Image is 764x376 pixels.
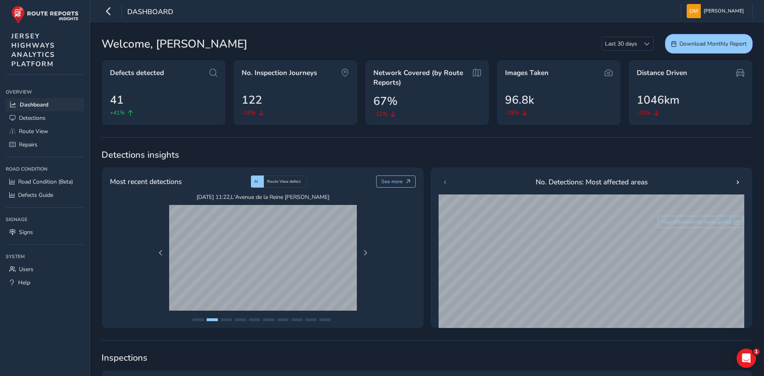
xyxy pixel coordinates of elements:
[6,226,84,239] a: Signs
[193,318,204,321] button: Page 1
[6,188,84,202] a: Defects Guide
[242,92,262,109] span: 122
[373,93,398,110] span: 67%
[663,219,731,225] span: See difference for same period
[373,110,387,118] span: -12%
[18,178,73,186] span: Road Condition (Beta)
[110,109,125,117] span: +41%
[242,109,256,117] span: -24%
[6,163,84,175] div: Road Condition
[110,68,164,78] span: Defects detected
[376,175,416,188] button: See more
[753,349,760,355] span: 1
[6,98,84,111] a: Dashboard
[19,127,48,135] span: Route View
[505,92,534,109] span: 96.8k
[11,31,55,69] span: JERSEY HIGHWAYS ANALYTICS PLATFORM
[267,179,301,184] span: Route View defect
[169,193,357,201] span: [DATE] 11:22 , L'Avenue de la Reine [PERSON_NAME]
[6,213,84,226] div: Signage
[6,263,84,276] a: Users
[101,149,753,161] span: Detections insights
[127,7,173,18] span: Dashboard
[251,175,264,188] div: AI
[360,247,371,259] button: Next Page
[101,352,753,364] span: Inspections
[305,318,317,321] button: Page 9
[18,279,30,286] span: Help
[679,40,747,48] span: Download Monthly Report
[505,68,549,78] span: Images Taken
[704,4,744,18] span: [PERSON_NAME]
[11,6,79,24] img: rr logo
[6,111,84,125] a: Detections
[242,68,317,78] span: No. Inspection Journeys
[381,178,403,185] span: See more
[20,101,48,109] span: Dashboard
[264,175,307,188] div: Route View defect
[207,318,218,321] button: Page 2
[221,318,232,321] button: Page 3
[505,109,519,117] span: -29%
[319,318,331,321] button: Page 10
[737,349,756,368] iframe: Intercom live chat
[6,175,84,188] a: Road Condition (Beta)
[235,318,246,321] button: Page 4
[665,34,753,54] button: Download Monthly Report
[249,318,260,321] button: Page 5
[6,86,84,98] div: Overview
[254,179,258,184] span: AI
[19,265,33,273] span: Users
[6,125,84,138] a: Route View
[19,228,33,236] span: Signs
[291,318,302,321] button: Page 8
[263,318,274,321] button: Page 6
[637,68,687,78] span: Distance Driven
[373,68,470,87] span: Network Covered (by Route Reports)
[19,141,37,148] span: Repairs
[6,138,84,151] a: Repairs
[277,318,288,321] button: Page 7
[101,36,247,52] span: Welcome, [PERSON_NAME]
[602,37,640,50] span: Last 30 days
[110,92,124,109] span: 41
[6,251,84,263] div: System
[6,276,84,289] a: Help
[637,109,651,117] span: -31%
[687,4,701,18] img: diamond-layout
[155,247,166,259] button: Previous Page
[18,191,53,199] span: Defects Guide
[19,114,46,122] span: Detections
[637,92,679,109] span: 1046km
[687,4,747,18] button: [PERSON_NAME]
[110,176,182,187] span: Most recent detections
[536,177,648,187] span: No. Detections: Most affected areas
[658,216,745,228] button: See difference for same period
